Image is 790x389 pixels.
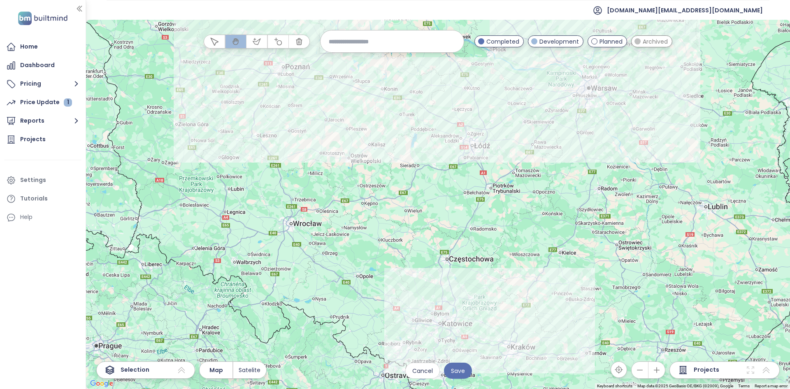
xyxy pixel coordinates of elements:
[451,366,465,375] span: Save
[4,172,81,189] a: Settings
[239,366,260,375] span: Satelite
[405,363,440,379] button: Cancel
[209,366,223,375] span: Map
[88,378,115,389] a: Open this area in Google Maps (opens a new window)
[20,212,33,222] div: Help
[4,113,81,129] button: Reports
[738,384,750,388] a: Terms (opens in new tab)
[20,97,72,107] div: Price Update
[20,175,46,185] div: Settings
[444,363,472,379] button: Save
[4,131,81,148] a: Projects
[643,37,668,46] span: Archived
[4,76,81,92] button: Pricing
[233,362,266,378] button: Satelite
[4,191,81,207] a: Tutorials
[694,365,719,375] span: Projects
[4,94,81,111] a: Price Update 1
[599,37,623,46] span: Planned
[4,209,81,226] div: Help
[412,366,433,375] span: Cancel
[597,383,632,389] button: Keyboard shortcuts
[4,57,81,74] a: Dashboard
[200,362,232,378] button: Map
[607,0,763,20] span: [DOMAIN_NAME][EMAIL_ADDRESS][DOMAIN_NAME]
[16,10,70,27] img: logo
[4,39,81,55] a: Home
[121,365,149,375] span: Selection
[20,60,55,70] div: Dashboard
[88,378,115,389] img: Google
[486,37,519,46] span: Completed
[20,42,38,52] div: Home
[64,98,72,107] div: 1
[637,384,733,388] span: Map data ©2025 GeoBasis-DE/BKG (©2009), Google
[20,134,46,144] div: Projects
[755,384,788,388] a: Report a map error
[539,37,579,46] span: Development
[20,193,48,204] div: Tutorials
